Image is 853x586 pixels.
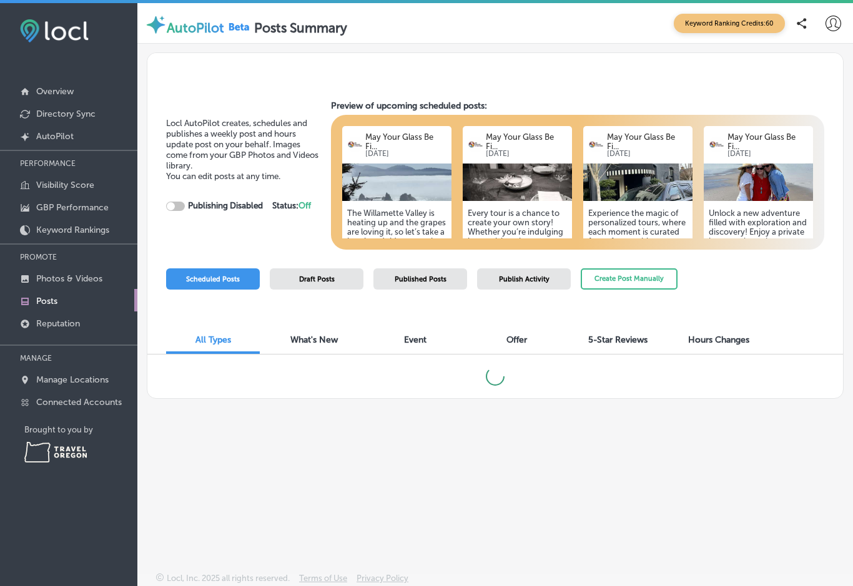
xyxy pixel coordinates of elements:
img: logo [347,137,363,152]
img: fda3e92497d09a02dc62c9cd864e3231.png [20,19,89,42]
img: Beta [224,20,254,33]
p: Keyword Rankings [36,225,109,235]
span: Published Posts [395,275,446,283]
p: May Your Glass Be Fi... [486,132,566,151]
h5: Experience the magic of personalized tours, where each moment is curated for unforgettable memori... [588,208,688,349]
strong: Status: [272,200,311,211]
p: May Your Glass Be Fi... [727,132,808,151]
span: What's New [290,335,338,345]
p: Connected Accounts [36,397,122,408]
p: Locl, Inc. 2025 all rights reserved. [167,574,290,583]
span: Locl AutoPilot creates, schedules and publishes a weekly post and hours update post on your behal... [166,118,318,171]
span: Publish Activity [499,275,550,283]
p: [DATE] [365,151,446,157]
p: Reputation [36,318,80,329]
h5: Unlock a new adventure filled with exploration and discovery! Enjoy a private journey along the s... [709,208,808,349]
span: Hours Changes [688,335,749,345]
span: Keyword Ranking Credits: 60 [674,14,785,33]
p: Posts [36,296,57,306]
p: Visibility Score [36,180,94,190]
p: May Your Glass Be Fi... [607,132,688,151]
span: You can edit posts at any time. [166,171,280,182]
span: 5-Star Reviews [588,335,648,345]
span: Off [298,200,311,211]
img: logo [588,137,604,152]
label: AutoPilot [167,20,224,36]
strong: Publishing Disabled [188,200,263,211]
p: Photos & Videos [36,273,102,284]
p: [DATE] [727,151,808,157]
h5: The Willamette Valley is heating up and the grapes are loving it, so let’s take a break and ride ... [347,208,446,349]
span: All Types [195,335,231,345]
img: Travel Oregon [24,442,87,462]
label: Posts Summary [254,20,347,36]
p: AutoPilot [36,131,74,142]
span: Draft Posts [299,275,335,283]
p: Overview [36,86,74,97]
img: 334d89e5-a3f7-42c5-8fb3-996a55393a62IMG_8619.jpg [704,164,813,201]
img: c5fa5490-d47d-4a56-a172-dc816fa7a075PST00135.jpeg [463,164,572,201]
img: logo [468,137,483,152]
img: 7904fce6-27d5-47dc-876c-2707b1b12b60IMG_0154.jpeg [583,164,693,201]
button: Create Post Manually [581,268,678,290]
img: autopilot-icon [145,14,167,36]
p: May Your Glass Be Fi... [365,132,446,151]
p: GBP Performance [36,202,109,213]
img: logo [709,137,724,152]
span: Event [404,335,426,345]
p: [DATE] [607,151,688,157]
span: Offer [506,335,527,345]
img: 0501d482-7630-4c47-9d0d-bf8182329f20IMG_1820.jpg [342,164,451,201]
span: Scheduled Posts [186,275,240,283]
p: Brought to you by [24,425,137,434]
p: [DATE] [486,151,566,157]
h3: Preview of upcoming scheduled posts: [331,100,825,111]
p: Directory Sync [36,109,96,119]
p: Manage Locations [36,374,109,385]
h5: Every tour is a chance to create your own story! Whether you’re indulging in exquisite wines or e... [468,208,567,349]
